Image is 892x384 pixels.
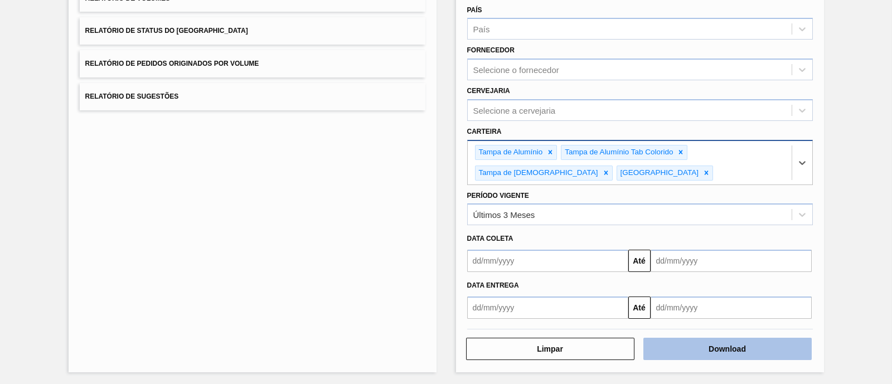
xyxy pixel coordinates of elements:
[476,145,545,159] div: Tampa de Alumínio
[85,27,248,35] span: Relatório de Status do [GEOGRAPHIC_DATA]
[651,250,812,272] input: dd/mm/yyyy
[651,296,812,319] input: dd/mm/yyyy
[561,145,675,159] div: Tampa de Alumínio Tab Colorido
[80,50,425,77] button: Relatório de Pedidos Originados por Volume
[466,338,634,360] button: Limpar
[473,65,559,75] div: Selecione o fornecedor
[473,210,535,220] div: Últimos 3 Meses
[467,128,502,135] label: Carteira
[628,296,651,319] button: Até
[467,46,515,54] label: Fornecedor
[467,281,519,289] span: Data entrega
[473,105,556,115] div: Selecione a cervejaria
[85,60,259,67] span: Relatório de Pedidos Originados por Volume
[467,250,628,272] input: dd/mm/yyyy
[80,83,425,110] button: Relatório de Sugestões
[467,87,510,95] label: Cervejaria
[617,166,701,180] div: [GEOGRAPHIC_DATA]
[467,296,628,319] input: dd/mm/yyyy
[473,25,490,34] div: País
[85,93,179,100] span: Relatório de Sugestões
[467,235,513,242] span: Data coleta
[643,338,812,360] button: Download
[80,17,425,45] button: Relatório de Status do [GEOGRAPHIC_DATA]
[467,192,529,200] label: Período Vigente
[628,250,651,272] button: Até
[467,6,482,14] label: País
[476,166,600,180] div: Tampa de [DEMOGRAPHIC_DATA]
